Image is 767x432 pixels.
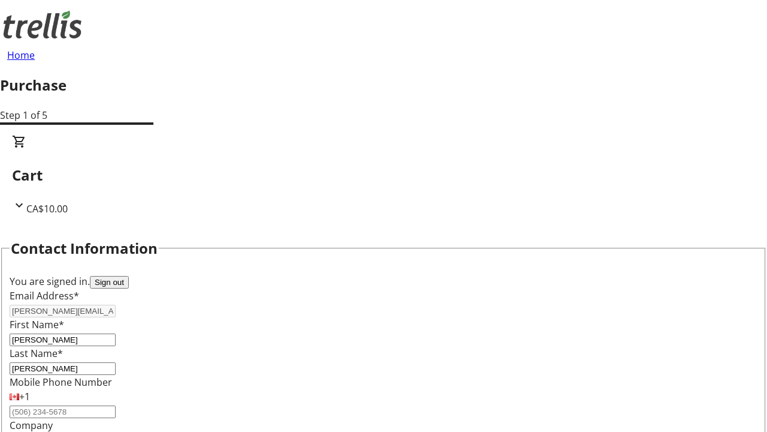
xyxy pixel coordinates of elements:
span: CA$10.00 [26,202,68,215]
button: Sign out [90,276,129,289]
h2: Cart [12,164,755,186]
label: Last Name* [10,347,63,360]
label: Mobile Phone Number [10,376,112,389]
div: You are signed in. [10,274,757,289]
h2: Contact Information [11,238,158,259]
input: (506) 234-5678 [10,406,116,418]
label: Company [10,419,53,432]
div: CartCA$10.00 [12,134,755,216]
label: Email Address* [10,289,79,302]
label: First Name* [10,318,64,331]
